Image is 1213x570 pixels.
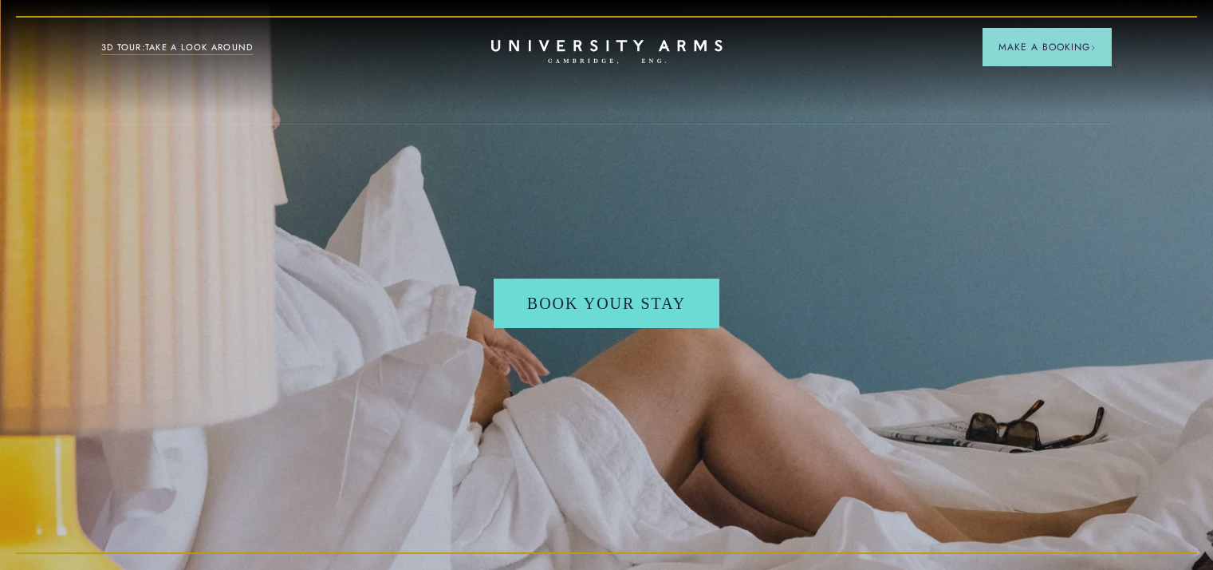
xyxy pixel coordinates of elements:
span: Make a Booking [998,40,1096,54]
a: Home [491,40,723,65]
a: 3D TOUR:TAKE A LOOK AROUND [101,41,254,55]
a: Book your stay [494,279,719,328]
img: Arrow icon [1090,45,1096,50]
button: Make a BookingArrow icon [983,28,1112,66]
